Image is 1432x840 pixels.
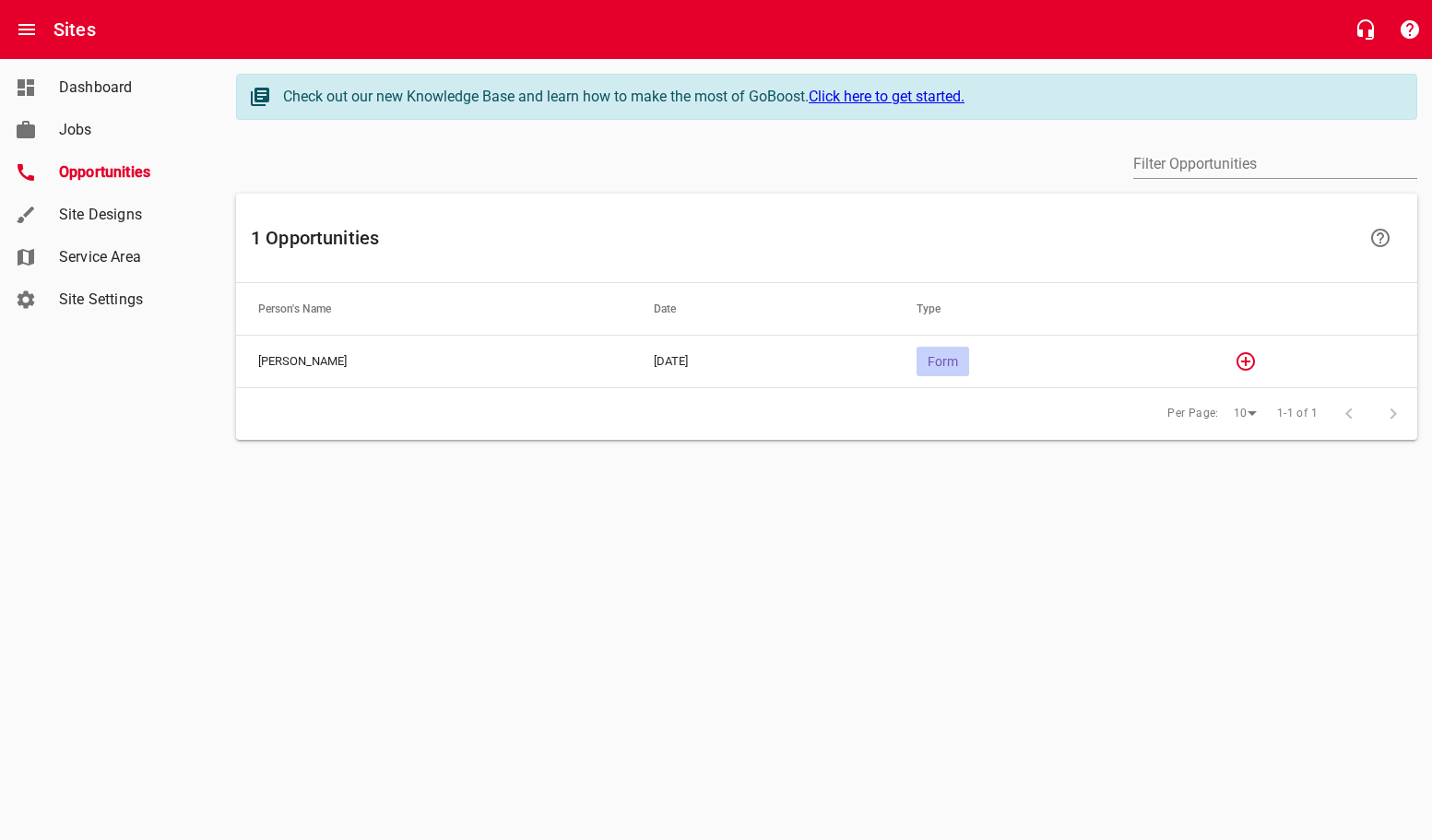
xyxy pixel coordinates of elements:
[1133,149,1417,179] input: Filter by author or content.
[59,77,199,99] span: Dashboard
[59,204,199,226] span: Site Designs
[632,335,894,387] td: [DATE]
[59,119,199,141] span: Jobs
[236,283,632,335] th: Person's Name
[632,283,894,335] th: Date
[1358,216,1402,260] a: Learn more about your Opportunities
[59,289,199,311] span: Site Settings
[894,283,1202,335] th: Type
[251,223,1355,253] h6: 1 Opportunities
[53,15,96,44] h6: Sites
[1167,405,1219,423] span: Per Page:
[809,88,965,105] a: Click here to get started.
[59,161,199,183] span: Opportunities
[1343,7,1388,52] button: Live Chat
[283,86,1398,108] div: Check out our new Knowledge Base and learn how to make the most of GoBoost.
[917,347,969,376] div: Form
[1277,405,1318,423] span: 1-1 of 1
[59,246,199,268] span: Service Area
[1226,401,1263,426] div: 10
[1388,7,1432,52] button: Support Portal
[236,335,632,387] td: [PERSON_NAME]
[917,354,969,369] span: Form
[5,7,49,52] button: Open drawer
